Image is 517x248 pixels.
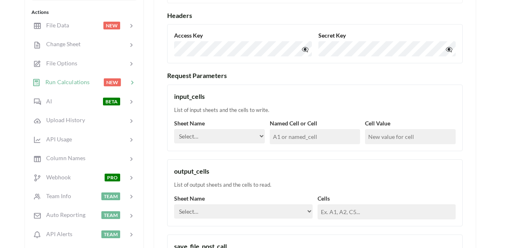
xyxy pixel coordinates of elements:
[318,194,456,203] label: Cells
[41,192,71,199] span: Team Info
[104,78,121,86] span: NEW
[41,154,85,161] span: Column Names
[174,31,312,40] label: Access Key
[41,98,52,105] span: AI
[174,194,313,203] label: Sheet Name
[270,129,360,144] input: A1 or named_cell
[41,136,72,143] span: API Usage
[101,192,120,200] span: TEAM
[318,31,456,40] label: Secret Key
[31,9,137,16] div: Actions
[365,129,456,144] input: New value for cell
[174,166,456,176] div: output_cells
[41,40,81,47] span: Change Sheet
[41,174,71,181] span: Webhook
[174,106,456,114] div: List of input sheets and the cells to write.
[41,211,85,218] span: Auto Reporting
[103,98,120,105] span: BETA
[40,78,90,85] span: Run Calculations
[101,230,120,238] span: TEAM
[105,174,120,181] span: PRO
[174,119,265,127] label: Sheet Name
[444,43,454,55] button: 👁️‍🗨️
[174,92,456,101] div: input_cells
[318,204,456,219] input: Ex. A1, A2, C5...
[365,119,456,127] label: Cell Value
[41,116,85,123] span: Upload History
[103,22,120,29] span: NEW
[41,230,72,237] span: API Alerts
[41,60,77,67] span: File Options
[270,119,360,127] label: Named Cell or Cell
[101,211,120,219] span: TEAM
[167,11,463,19] h3: Headers
[300,43,310,55] button: 👁️‍🗨️
[41,22,69,29] span: File Data
[174,181,456,189] div: List of output sheets and the cells to read.
[167,71,463,79] h3: Request Parameters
